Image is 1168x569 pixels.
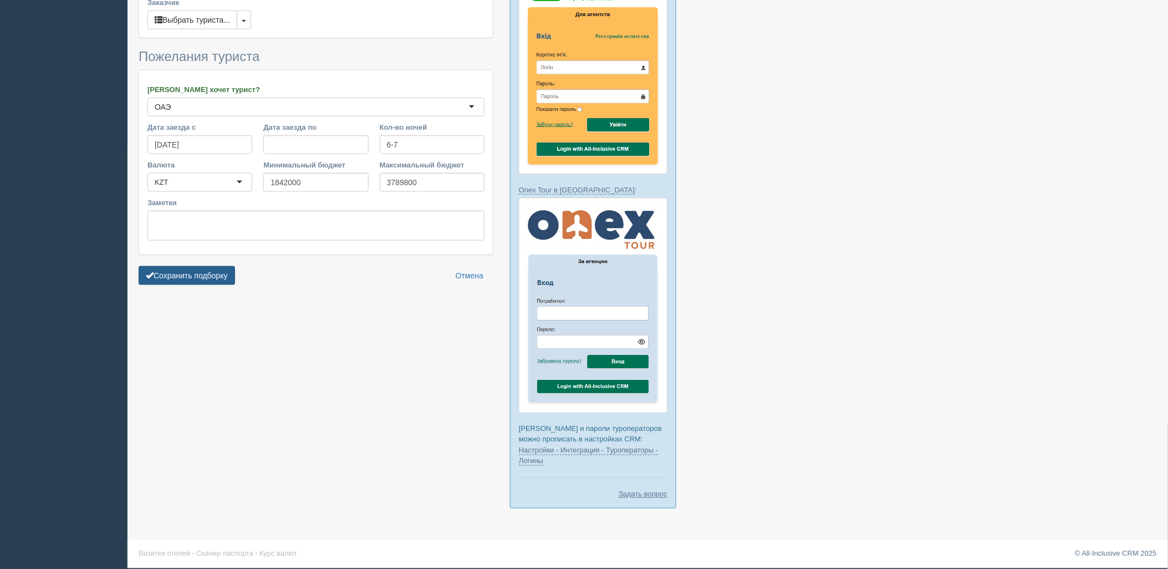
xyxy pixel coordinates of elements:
div: ОАЭ [155,101,171,113]
label: Заметки [147,197,484,208]
span: · [256,550,258,558]
a: Визитки отелей [139,550,190,558]
span: · [192,550,195,558]
label: Минимальный бюджет [263,160,368,170]
label: Дата заезда с [147,122,252,133]
a: Отмена [448,266,491,285]
span: Пожелания туриста [139,49,259,64]
label: [PERSON_NAME] хочет турист? [147,84,484,95]
a: Задать вопрос [619,489,667,500]
input: 7-10 или 7,10,14 [380,135,484,154]
p: : [519,185,667,195]
label: Кол-во ночей [380,122,484,133]
a: © All-Inclusive CRM 2025 [1075,550,1157,558]
label: Максимальный бюджет [380,160,484,170]
div: KZT [155,177,169,188]
img: onex-tour-%D0%BB%D0%BE%D0%B3%D0%B8%D0%BD-%D1%87%D0%B5%D1%80%D0%B5%D0%B7-%D1%81%D1%80%D0%BC-%D0%B4... [519,198,667,413]
a: Настройки - Интеграция - Туроператоры - Логины [519,446,658,466]
label: Валюта [147,160,252,170]
button: Выбрать туриста... [147,11,237,29]
label: Дата заезда по [263,122,368,133]
button: Сохранить подборку [139,266,235,285]
p: [PERSON_NAME] и пароли туроператоров можно прописать в настройках CRM: [519,424,667,466]
a: Onex Tour в [GEOGRAPHIC_DATA] [519,186,635,195]
a: Курс валют [259,550,297,558]
a: Сканер паспорта [196,550,253,558]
